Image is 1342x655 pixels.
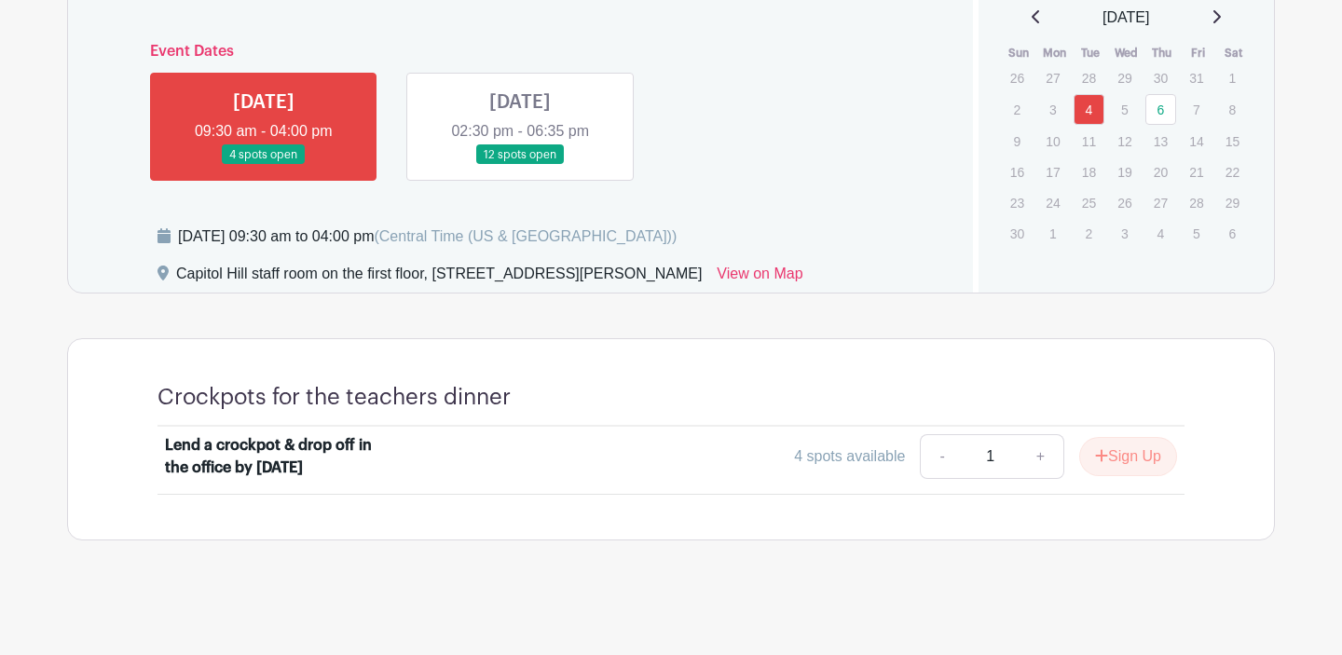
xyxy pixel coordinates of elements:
button: Sign Up [1079,437,1177,476]
p: 20 [1145,157,1176,186]
p: 1 [1217,63,1248,92]
p: 29 [1217,188,1248,217]
th: Thu [1144,44,1181,62]
p: 28 [1074,63,1104,92]
p: 5 [1181,219,1212,248]
p: 26 [1002,63,1033,92]
p: 26 [1109,188,1140,217]
p: 7 [1181,95,1212,124]
p: 9 [1002,127,1033,156]
p: 18 [1074,157,1104,186]
a: View on Map [717,263,802,293]
p: 4 [1145,219,1176,248]
p: 5 [1109,95,1140,124]
h6: Event Dates [135,43,906,61]
p: 3 [1037,95,1068,124]
p: 8 [1217,95,1248,124]
th: Sat [1216,44,1253,62]
div: Lend a crockpot & drop off in the office by [DATE] [165,434,396,479]
p: 27 [1037,63,1068,92]
p: 16 [1002,157,1033,186]
h4: Crockpots for the teachers dinner [157,384,511,411]
p: 15 [1217,127,1248,156]
p: 30 [1145,63,1176,92]
th: Sun [1001,44,1037,62]
p: 23 [1002,188,1033,217]
p: 11 [1074,127,1104,156]
p: 31 [1181,63,1212,92]
p: 14 [1181,127,1212,156]
div: Capitol Hill staff room on the first floor, [STREET_ADDRESS][PERSON_NAME] [176,263,702,293]
span: (Central Time (US & [GEOGRAPHIC_DATA])) [374,228,677,244]
p: 24 [1037,188,1068,217]
p: 22 [1217,157,1248,186]
p: 17 [1037,157,1068,186]
p: 13 [1145,127,1176,156]
p: 19 [1109,157,1140,186]
p: 2 [1074,219,1104,248]
span: [DATE] [1102,7,1149,29]
th: Wed [1108,44,1144,62]
div: [DATE] 09:30 am to 04:00 pm [178,225,677,248]
p: 21 [1181,157,1212,186]
p: 6 [1217,219,1248,248]
th: Mon [1036,44,1073,62]
p: 27 [1145,188,1176,217]
p: 28 [1181,188,1212,217]
th: Fri [1180,44,1216,62]
p: 12 [1109,127,1140,156]
a: - [920,434,963,479]
p: 2 [1002,95,1033,124]
p: 10 [1037,127,1068,156]
a: 4 [1074,94,1104,125]
p: 3 [1109,219,1140,248]
p: 1 [1037,219,1068,248]
p: 29 [1109,63,1140,92]
a: + [1018,434,1064,479]
p: 25 [1074,188,1104,217]
th: Tue [1073,44,1109,62]
p: 30 [1002,219,1033,248]
div: 4 spots available [794,445,905,468]
a: 6 [1145,94,1176,125]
